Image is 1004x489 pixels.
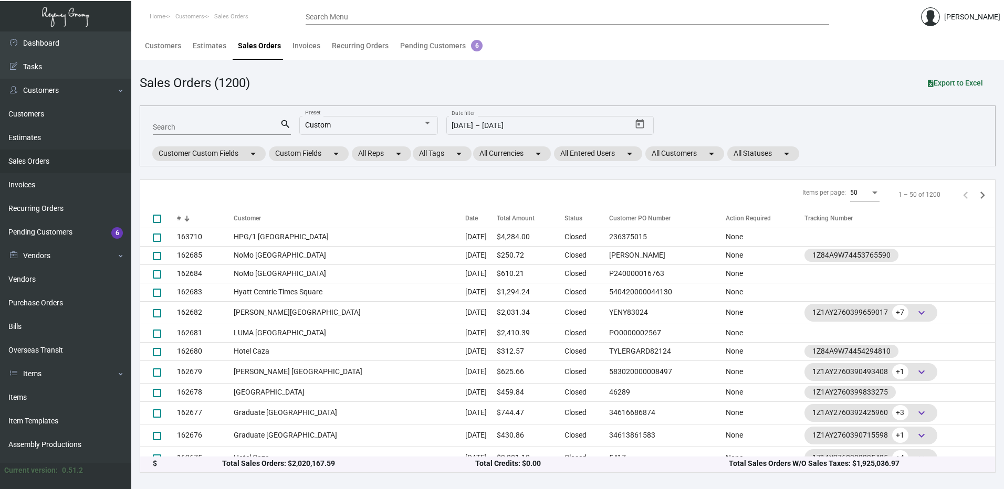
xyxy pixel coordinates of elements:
td: None [726,228,804,246]
td: 162676 [177,424,234,447]
span: keyboard_arrow_down [915,306,928,319]
td: 162678 [177,383,234,401]
td: [DATE] [465,324,497,342]
div: 1Z1AY2760390715598 [812,428,929,443]
span: Custom [305,121,331,129]
mat-chip: All Entered Users [554,146,642,161]
td: [DATE] [465,246,497,264]
td: 46289 [604,383,726,401]
td: 162675 [177,447,234,469]
div: Sales Orders [238,40,281,51]
mat-icon: arrow_drop_down [532,147,545,160]
mat-icon: arrow_drop_down [453,147,465,160]
td: $430.86 [497,424,564,447]
td: None [726,447,804,469]
span: keyboard_arrow_down [915,429,928,442]
mat-icon: arrow_drop_down [392,147,405,160]
td: Graduate [GEOGRAPHIC_DATA] [234,424,465,447]
div: Total Credits: $0.00 [475,458,729,469]
td: Closed [564,360,604,383]
td: 583020000008497 [604,360,726,383]
mat-chip: All Statuses [727,146,799,161]
td: None [726,324,804,342]
input: Start date [452,122,473,130]
div: Date [465,214,497,223]
span: +1 [892,364,908,379]
div: Status [564,214,604,223]
div: 1Z84A9W74454294810 [812,346,891,357]
span: Customers [175,13,204,20]
mat-icon: arrow_drop_down [780,147,793,160]
td: None [726,401,804,424]
div: 1Z1AY2760399833275 [812,387,888,398]
div: Current version: [4,465,58,476]
td: Closed [564,301,604,324]
td: [PERSON_NAME] [GEOGRAPHIC_DATA] [234,360,465,383]
td: 34613861583 [604,424,726,447]
td: None [726,264,804,283]
td: None [726,283,804,301]
td: Hotel Caza [234,447,465,469]
td: PO0000002567 [604,324,726,342]
td: NoMo [GEOGRAPHIC_DATA] [234,246,465,264]
div: $ [153,458,222,469]
div: 0.51.2 [62,465,83,476]
td: [DATE] [465,401,497,424]
div: Customer [234,214,261,223]
td: $3,801.10 [497,447,564,469]
span: keyboard_arrow_down [915,407,928,419]
td: Closed [564,401,604,424]
td: Graduate [GEOGRAPHIC_DATA] [234,401,465,424]
td: [DATE] [465,424,497,447]
td: $625.66 [497,360,564,383]
div: Invoices [292,40,320,51]
div: Customer [234,214,465,223]
mat-select: Items per page: [850,189,880,197]
td: 162683 [177,283,234,301]
input: End date [482,122,570,130]
td: [DATE] [465,342,497,360]
mat-chip: All Tags [413,146,472,161]
td: None [726,342,804,360]
td: $1,294.24 [497,283,564,301]
img: admin@bootstrapmaster.com [921,7,940,26]
div: 1Z1AY2760393235495 [812,450,929,466]
mat-icon: search [280,118,291,131]
td: Hotel Caza [234,342,465,360]
td: None [726,383,804,401]
span: 50 [850,189,857,196]
div: Customers [145,40,181,51]
span: +7 [892,305,908,320]
td: Closed [564,342,604,360]
span: +3 [892,405,908,420]
div: # [177,214,181,223]
mat-icon: arrow_drop_down [330,147,342,160]
td: YENY83024 [604,301,726,324]
td: [DATE] [465,447,497,469]
button: Export to Excel [919,73,991,92]
td: [DATE] [465,228,497,246]
td: $250.72 [497,246,564,264]
td: Closed [564,447,604,469]
button: Next page [974,186,991,203]
td: $744.47 [497,401,564,424]
mat-chip: Custom Fields [269,146,349,161]
td: Closed [564,324,604,342]
td: None [726,424,804,447]
span: Export to Excel [928,79,983,87]
td: [PERSON_NAME] [604,246,726,264]
td: $4,284.00 [497,228,564,246]
td: None [726,246,804,264]
div: 1Z1AY2760392425960 [812,405,929,421]
td: [DATE] [465,301,497,324]
td: 236375015 [604,228,726,246]
span: +1 [892,428,908,443]
td: 162677 [177,401,234,424]
span: keyboard_arrow_down [915,452,928,464]
td: [GEOGRAPHIC_DATA] [234,383,465,401]
div: Tracking Number [804,214,853,223]
div: 1Z1AY2760390493408 [812,364,929,380]
div: Total Amount [497,214,535,223]
mat-chip: All Reps [352,146,411,161]
div: [PERSON_NAME] [944,12,1000,23]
